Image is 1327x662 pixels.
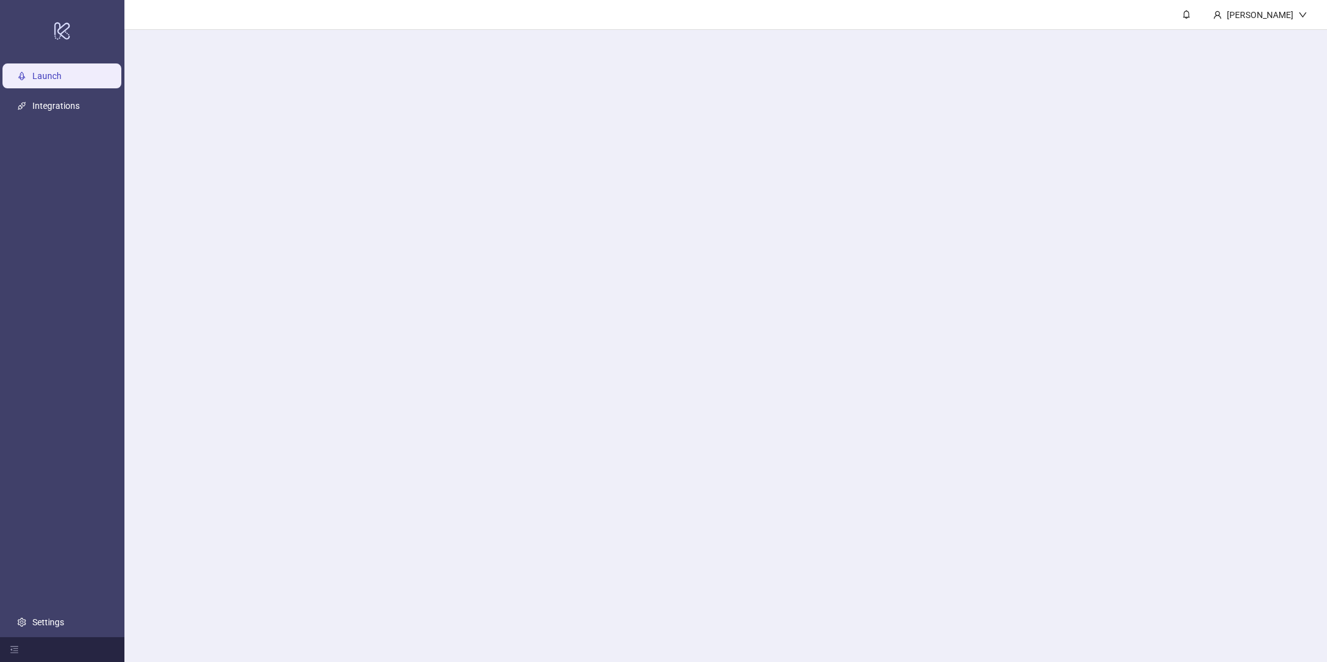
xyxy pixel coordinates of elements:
[1298,11,1307,19] span: down
[32,71,62,81] a: Launch
[10,645,19,654] span: menu-fold
[32,101,80,111] a: Integrations
[32,617,64,627] a: Settings
[1222,8,1298,22] div: [PERSON_NAME]
[1213,11,1222,19] span: user
[1182,10,1191,19] span: bell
